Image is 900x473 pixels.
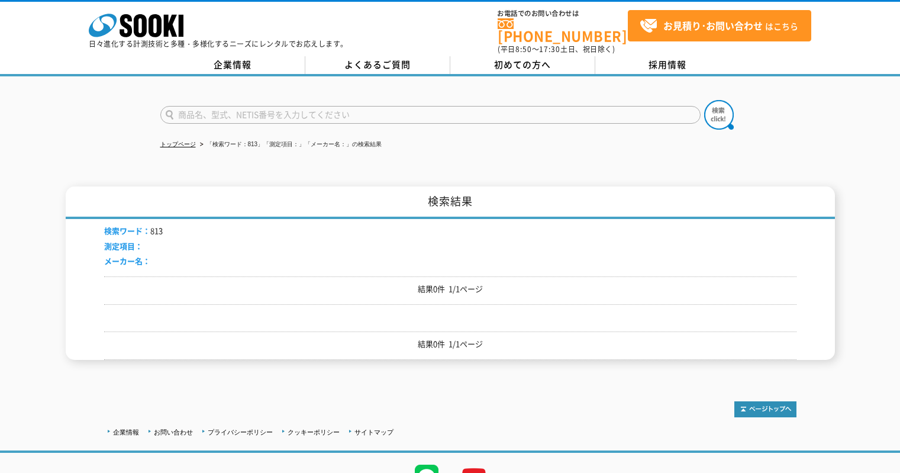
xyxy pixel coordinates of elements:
span: 検索ワード： [104,225,150,236]
p: 結果0件 1/1ページ [104,338,796,350]
a: よくあるご質問 [305,56,450,74]
a: [PHONE_NUMBER] [498,18,628,43]
a: トップページ [160,141,196,147]
a: サイトマップ [354,429,393,436]
span: 測定項目： [104,240,143,252]
span: メーカー名： [104,255,150,266]
a: 初めての方へ [450,56,595,74]
span: 8:50 [515,44,532,54]
img: トップページへ [734,401,796,417]
img: btn_search.png [704,100,734,130]
p: 日々進化する計測技術と多種・多様化するニーズにレンタルでお応えします。 [89,40,348,47]
span: 初めての方へ [494,58,551,71]
li: 813 [104,225,163,237]
span: 17:30 [539,44,560,54]
input: 商品名、型式、NETIS番号を入力してください [160,106,701,124]
a: プライバシーポリシー [208,429,273,436]
a: 採用情報 [595,56,740,74]
a: クッキーポリシー [288,429,340,436]
span: はこちら [640,17,798,35]
a: 企業情報 [160,56,305,74]
span: お電話でのお問い合わせは [498,10,628,17]
span: (平日 ～ 土日、祝日除く) [498,44,615,54]
strong: お見積り･お問い合わせ [663,18,763,33]
h1: 検索結果 [66,186,835,219]
a: 企業情報 [113,429,139,436]
a: お問い合わせ [154,429,193,436]
a: お見積り･お問い合わせはこちら [628,10,811,41]
p: 結果0件 1/1ページ [104,283,796,295]
li: 「検索ワード：813」「測定項目：」「メーカー名：」の検索結果 [198,139,382,151]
